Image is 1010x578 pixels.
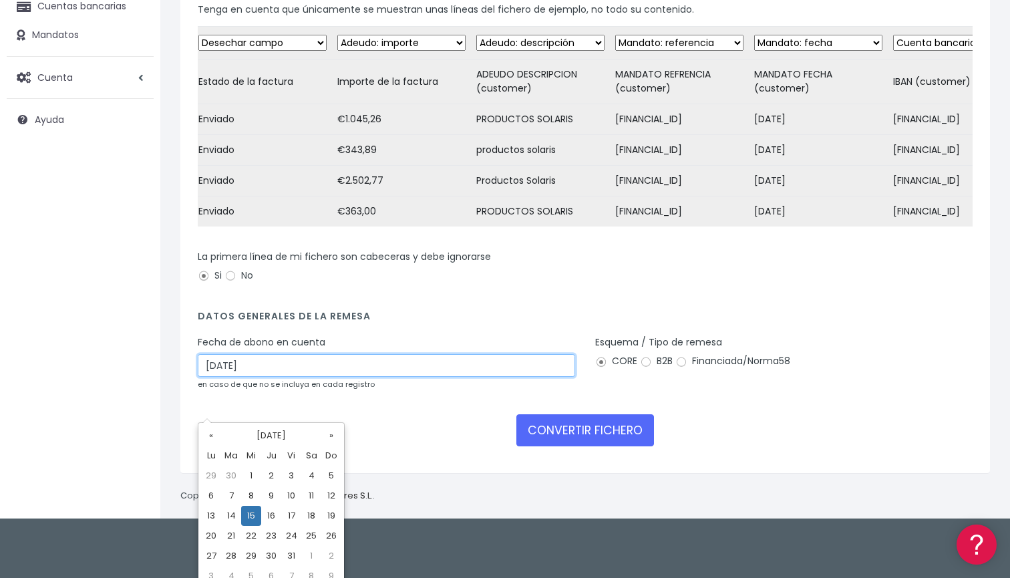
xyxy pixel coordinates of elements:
[198,379,375,390] small: en caso de que no se incluya en cada registro
[332,166,471,196] td: €2.502,77
[201,446,221,466] th: Lu
[749,166,888,196] td: [DATE]
[610,104,749,135] td: [FINANCIAL_ID]
[332,104,471,135] td: €1.045,26
[261,546,281,566] td: 30
[471,196,610,227] td: PRODUCTOS SOLARIS
[749,135,888,166] td: [DATE]
[193,59,332,104] td: Estado de la factura
[749,59,888,104] td: MANDATO FECHA (customer)
[321,446,341,466] th: Do
[321,486,341,506] td: 12
[332,135,471,166] td: €343,89
[198,2,973,17] p: Tenga en cuenta que únicamente se muestran unas líneas del fichero de ejemplo, no todo su contenido.
[610,166,749,196] td: [FINANCIAL_ID]
[201,486,221,506] td: 6
[241,466,261,486] td: 1
[610,135,749,166] td: [FINANCIAL_ID]
[261,506,281,526] td: 16
[221,546,241,566] td: 28
[281,446,301,466] th: Vi
[610,196,749,227] td: [FINANCIAL_ID]
[301,526,321,546] td: 25
[241,486,261,506] td: 8
[201,426,221,446] th: «
[610,59,749,104] td: MANDATO REFRENCIA (customer)
[301,486,321,506] td: 11
[749,196,888,227] td: [DATE]
[281,546,301,566] td: 31
[201,466,221,486] td: 29
[7,106,154,134] a: Ayuda
[261,526,281,546] td: 23
[241,506,261,526] td: 15
[221,426,321,446] th: [DATE]
[198,335,325,349] label: Fecha de abono en cuenta
[193,104,332,135] td: Enviado
[241,526,261,546] td: 22
[7,63,154,92] a: Cuenta
[281,466,301,486] td: 3
[332,59,471,104] td: Importe de la factura
[281,486,301,506] td: 10
[675,354,790,368] label: Financiada/Norma58
[301,546,321,566] td: 1
[749,104,888,135] td: [DATE]
[198,269,222,283] label: Si
[595,335,722,349] label: Esquema / Tipo de remesa
[7,21,154,49] a: Mandatos
[193,135,332,166] td: Enviado
[301,506,321,526] td: 18
[37,70,73,84] span: Cuenta
[321,506,341,526] td: 19
[261,446,281,466] th: Ju
[301,446,321,466] th: Sa
[321,526,341,546] td: 26
[221,446,241,466] th: Ma
[198,311,973,329] h4: Datos generales de la remesa
[640,354,673,368] label: B2B
[221,506,241,526] td: 14
[332,196,471,227] td: €363,00
[241,546,261,566] td: 29
[221,486,241,506] td: 7
[224,269,253,283] label: No
[241,446,261,466] th: Mi
[595,354,637,368] label: CORE
[261,466,281,486] td: 2
[471,166,610,196] td: Productos Solaris
[321,466,341,486] td: 5
[193,166,332,196] td: Enviado
[281,526,301,546] td: 24
[281,506,301,526] td: 17
[261,486,281,506] td: 9
[201,546,221,566] td: 27
[321,546,341,566] td: 2
[471,104,610,135] td: PRODUCTOS SOLARIS
[471,59,610,104] td: ADEUDO DESCRIPCION (customer)
[221,466,241,486] td: 30
[301,466,321,486] td: 4
[201,506,221,526] td: 13
[180,489,375,503] p: Copyright © 2025 .
[193,196,332,227] td: Enviado
[321,426,341,446] th: »
[221,526,241,546] td: 21
[35,113,64,126] span: Ayuda
[198,250,491,264] label: La primera línea de mi fichero son cabeceras y debe ignorarse
[201,526,221,546] td: 20
[516,414,654,446] button: CONVERTIR FICHERO
[471,135,610,166] td: productos solaris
